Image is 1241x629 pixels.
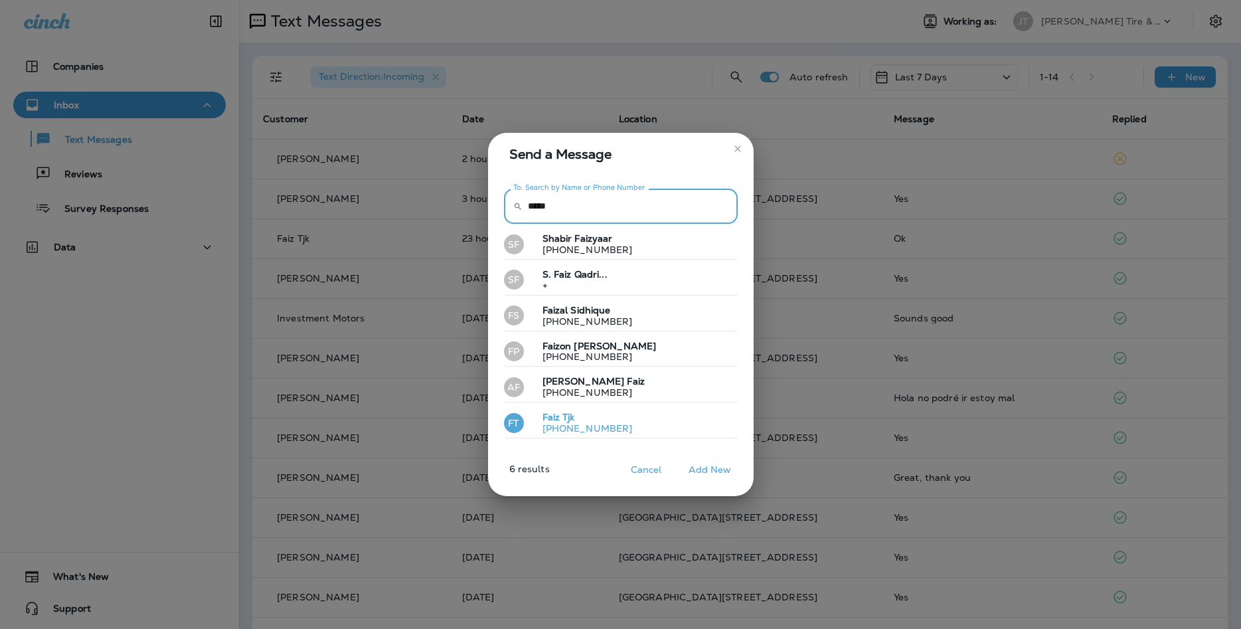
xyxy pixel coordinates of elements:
button: Cancel [621,460,671,480]
div: SF [504,234,524,254]
div: FT [504,413,524,433]
span: Sidhique [570,304,610,316]
p: [PHONE_NUMBER] [532,387,645,398]
span: Faiz [627,375,645,387]
label: To: Search by Name or Phone Number [513,183,645,193]
span: Shabir [542,232,572,244]
button: AF[PERSON_NAME] Faiz[PHONE_NUMBER] [504,372,738,403]
div: FS [504,306,524,325]
span: Faizal [542,304,568,316]
span: Tjk [562,411,574,423]
p: + [532,280,608,291]
p: [PHONE_NUMBER] [532,244,633,255]
div: FP [504,341,524,361]
button: FTFaiz Tjk[PHONE_NUMBER] [504,408,738,438]
span: Faiz [542,411,560,423]
button: Add New [682,460,738,480]
span: Faizon [542,340,572,352]
p: [PHONE_NUMBER] [532,316,633,327]
span: [PERSON_NAME] [542,375,625,387]
div: AF [504,377,524,397]
span: Send a Message [509,143,738,165]
button: SFShabir Faizyaar[PHONE_NUMBER] [504,229,738,260]
button: FPFaizon [PERSON_NAME][PHONE_NUMBER] [504,337,738,367]
p: [PHONE_NUMBER] [532,423,633,434]
button: close [727,138,748,159]
div: SF [504,270,524,290]
p: [PHONE_NUMBER] [532,351,657,362]
button: FSFaizal Sidhique[PHONE_NUMBER] [504,301,738,331]
span: Faizyaar [574,232,612,244]
span: [PERSON_NAME] [574,340,656,352]
p: 6 results [483,464,550,485]
button: SFS. Faiz Qadri...+ [504,265,738,296]
span: Faiz Qadri... [554,268,608,280]
span: S. [542,268,551,280]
